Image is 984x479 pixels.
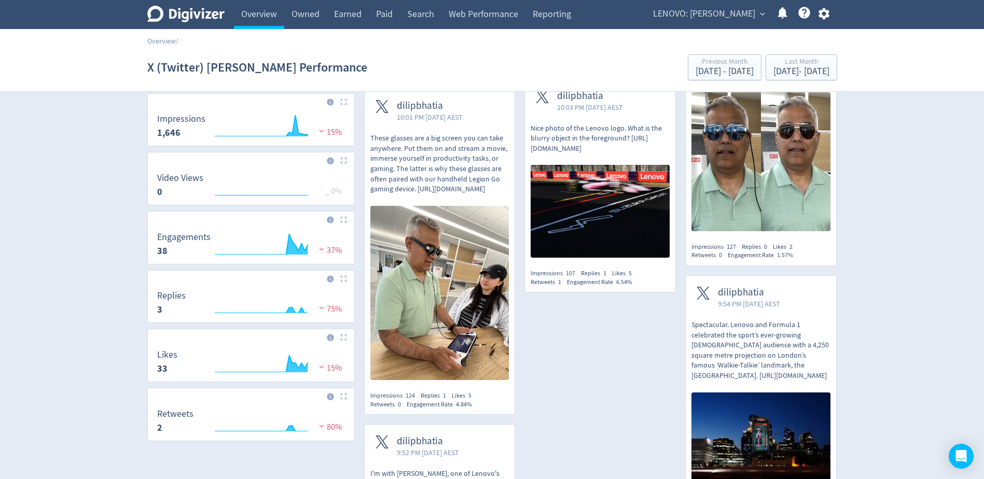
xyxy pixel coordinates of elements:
[421,391,452,400] div: Replies
[531,123,670,154] p: Nice photo of the Lenovo logo. What is the blurry object in the foreground? [URL][DOMAIN_NAME]
[147,51,367,84] h1: X (Twitter) [PERSON_NAME] Performance
[531,278,567,287] div: Retweets
[316,304,327,312] img: negative-performance.svg
[407,400,478,409] div: Engagement Rate
[152,173,350,201] svg: Video Views 0
[696,58,754,67] div: Previous Month
[316,422,327,430] img: negative-performance.svg
[157,245,168,257] strong: 38
[157,172,203,184] dt: Video Views
[370,400,407,409] div: Retweets
[719,251,722,259] span: 0
[340,275,347,282] img: Placeholder
[316,304,342,314] span: 75%
[397,447,459,458] span: 9:52 PM [DATE] AEST
[157,349,177,361] dt: Likes
[766,54,837,80] button: Last Month[DATE]- [DATE]
[316,127,342,137] span: 15%
[316,363,327,371] img: negative-performance.svg
[365,89,515,383] a: dilipbhatia10:01 PM [DATE] AESTThese glasses are a big screen you can take anywhere. Put them on ...
[696,67,754,76] div: [DATE] - [DATE]
[525,79,675,261] a: dilipbhatia10:03 PM [DATE] AESTNice photo of the Lenovo logo. What is the blurry object in the fo...
[688,54,761,80] button: Previous Month[DATE] - [DATE]
[316,422,342,432] span: 80%
[764,243,767,251] span: 0
[397,435,459,447] span: dilipbhatia
[581,269,612,278] div: Replies
[157,113,205,125] dt: Impressions
[152,291,350,318] svg: Replies 3
[691,320,830,381] p: Spectacular. Lenovo and Formula 1 celebrated the sport’s ever-growing [DEMOGRAPHIC_DATA] audience...
[718,287,780,299] span: dilipbhatia
[340,216,347,223] img: Placeholder
[176,36,178,46] span: /
[340,334,347,341] img: Placeholder
[649,6,768,22] button: LENOVO: [PERSON_NAME]
[157,362,168,375] strong: 33
[152,409,350,436] svg: Retweets 2
[691,251,728,260] div: Retweets
[147,36,176,46] a: Overview
[949,444,974,469] div: Open Intercom Messenger
[370,391,421,400] div: Impressions
[718,299,780,309] span: 9:54 PM [DATE] AEST
[443,391,446,400] span: 1
[531,269,581,278] div: Impressions
[157,290,186,302] dt: Replies
[742,243,773,251] div: Replies
[152,232,350,260] svg: Engagements 38
[452,391,477,400] div: Likes
[558,278,561,286] span: 1
[397,100,463,112] span: dilipbhatia
[629,269,632,277] span: 5
[325,186,342,196] span: _ 0%
[157,231,211,243] dt: Engagements
[758,9,767,19] span: expand_more
[397,112,463,122] span: 10:01 PM [DATE] AEST
[727,243,736,251] span: 127
[316,127,327,135] img: negative-performance.svg
[691,243,742,251] div: Impressions
[152,114,350,142] svg: Impressions 1,646
[653,6,755,22] span: LENOVO: [PERSON_NAME]
[370,133,509,194] p: These glasses are a big screen you can take anywhere. Put them on and stream a movie, immerse you...
[567,278,638,287] div: Engagement Rate
[773,243,798,251] div: Likes
[316,245,327,253] img: negative-performance.svg
[773,58,829,67] div: Last Month
[557,102,623,112] span: 10:03 PM [DATE] AEST
[152,350,350,377] svg: Likes 33
[468,391,472,400] span: 5
[566,269,575,277] span: 107
[616,278,632,286] span: 6.54%
[340,157,347,164] img: Placeholder
[157,126,181,139] strong: 1,646
[777,251,793,259] span: 1.57%
[316,245,342,256] span: 37%
[406,391,415,400] span: 124
[340,98,347,105] img: Placeholder
[612,269,637,278] div: Likes
[157,303,162,316] strong: 3
[316,363,342,373] span: 15%
[157,186,162,198] strong: 0
[728,251,799,260] div: Engagement Rate
[603,269,606,277] span: 1
[456,400,472,408] span: 4.84%
[789,243,793,251] span: 2
[157,408,193,420] dt: Retweets
[157,421,162,434] strong: 2
[773,67,829,76] div: [DATE] - [DATE]
[340,393,347,400] img: Placeholder
[398,400,401,408] span: 0
[557,90,623,102] span: dilipbhatia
